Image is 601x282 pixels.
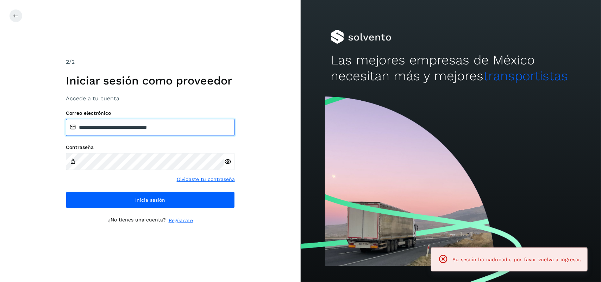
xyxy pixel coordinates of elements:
button: Inicia sesión [66,192,235,208]
a: Regístrate [169,217,193,224]
a: Olvidaste tu contraseña [177,176,235,183]
div: /2 [66,58,235,66]
p: ¿No tienes una cuenta? [108,217,166,224]
span: transportistas [484,68,568,83]
span: Inicia sesión [135,198,165,202]
label: Contraseña [66,144,235,150]
span: Su sesión ha caducado, por favor vuelva a ingresar. [453,257,582,262]
h3: Accede a tu cuenta [66,95,235,102]
h1: Iniciar sesión como proveedor [66,74,235,87]
label: Correo electrónico [66,110,235,116]
h2: Las mejores empresas de México necesitan más y mejores [331,52,571,84]
span: 2 [66,58,69,65]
